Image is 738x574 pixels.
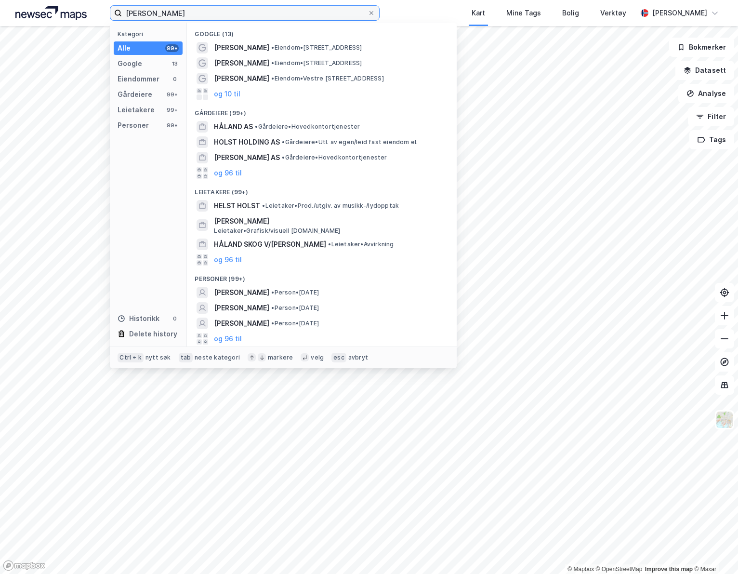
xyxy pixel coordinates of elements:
[678,84,734,103] button: Analyse
[271,59,362,67] span: Eiendom • [STREET_ADDRESS]
[129,328,177,340] div: Delete history
[187,267,457,285] div: Personer (99+)
[118,353,144,362] div: Ctrl + k
[311,354,324,361] div: velg
[214,302,269,314] span: [PERSON_NAME]
[271,304,319,312] span: Person • [DATE]
[118,313,159,324] div: Historikk
[271,304,274,311] span: •
[596,566,643,573] a: OpenStreetMap
[282,154,387,161] span: Gårdeiere • Hovedkontortjenester
[600,7,626,19] div: Verktøy
[214,239,326,250] span: HÅLAND SKOG V/[PERSON_NAME]
[214,121,253,133] span: HÅLAND AS
[118,42,131,54] div: Alle
[214,318,269,329] span: [PERSON_NAME]
[271,320,274,327] span: •
[214,136,280,148] span: HOLST HOLDING AS
[331,353,346,362] div: esc
[328,240,394,248] span: Leietaker • Avvirkning
[214,57,269,69] span: [PERSON_NAME]
[567,566,594,573] a: Mapbox
[214,152,280,163] span: [PERSON_NAME] AS
[282,138,418,146] span: Gårdeiere • Utl. av egen/leid fast eiendom el.
[118,120,149,131] div: Personer
[271,289,319,296] span: Person • [DATE]
[165,91,179,98] div: 99+
[118,89,152,100] div: Gårdeiere
[171,60,179,67] div: 13
[214,254,242,266] button: og 96 til
[3,560,45,571] a: Mapbox homepage
[282,154,285,161] span: •
[187,181,457,198] div: Leietakere (99+)
[214,73,269,84] span: [PERSON_NAME]
[165,121,179,129] div: 99+
[271,75,274,82] span: •
[271,44,274,51] span: •
[118,58,142,69] div: Google
[645,566,693,573] a: Improve this map
[669,38,734,57] button: Bokmerker
[214,333,242,345] button: og 96 til
[472,7,485,19] div: Kart
[214,200,260,212] span: HELST HOLST
[282,138,285,146] span: •
[506,7,541,19] div: Mine Tags
[715,411,734,429] img: Z
[268,354,293,361] div: markere
[165,106,179,114] div: 99+
[262,202,265,209] span: •
[328,240,331,248] span: •
[689,130,734,149] button: Tags
[690,528,738,574] iframe: Chat Widget
[214,167,242,179] button: og 96 til
[562,7,579,19] div: Bolig
[675,61,734,80] button: Datasett
[145,354,171,361] div: nytt søk
[118,104,155,116] div: Leietakere
[15,6,87,20] img: logo.a4113a55bc3d86da70a041830d287a7e.svg
[255,123,360,131] span: Gårdeiere • Hovedkontortjenester
[195,354,240,361] div: neste kategori
[214,287,269,298] span: [PERSON_NAME]
[652,7,707,19] div: [PERSON_NAME]
[214,42,269,53] span: [PERSON_NAME]
[255,123,258,130] span: •
[122,6,368,20] input: Søk på adresse, matrikkel, gårdeiere, leietakere eller personer
[165,44,179,52] div: 99+
[271,44,362,52] span: Eiendom • [STREET_ADDRESS]
[179,353,193,362] div: tab
[118,30,183,38] div: Kategori
[262,202,399,210] span: Leietaker • Prod./utgiv. av musikk-/lydopptak
[171,315,179,322] div: 0
[214,88,240,100] button: og 10 til
[271,289,274,296] span: •
[271,75,383,82] span: Eiendom • Vestre [STREET_ADDRESS]
[118,73,159,85] div: Eiendommer
[187,23,457,40] div: Google (13)
[214,215,445,227] span: [PERSON_NAME]
[187,102,457,119] div: Gårdeiere (99+)
[271,59,274,67] span: •
[171,75,179,83] div: 0
[348,354,368,361] div: avbryt
[271,320,319,327] span: Person • [DATE]
[214,227,340,235] span: Leietaker • Grafisk/visuell [DOMAIN_NAME]
[688,107,734,126] button: Filter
